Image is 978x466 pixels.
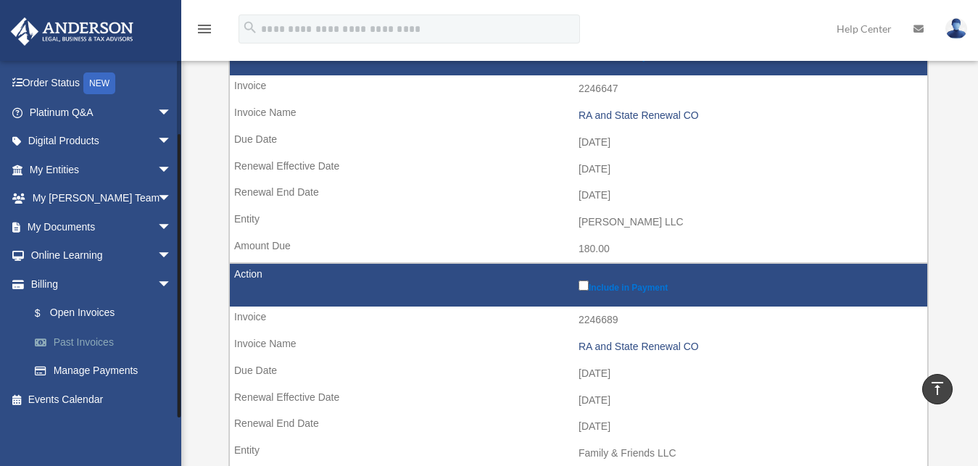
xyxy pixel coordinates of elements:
div: RA and State Renewal CO [579,109,920,122]
td: [DATE] [230,360,927,388]
div: RA and State Renewal CO [579,341,920,353]
a: Events Calendar [10,385,194,414]
td: [DATE] [230,156,927,183]
input: Include in Payment [579,280,589,291]
td: [PERSON_NAME] LLC [230,209,927,236]
i: menu [196,20,213,38]
a: Platinum Q&Aarrow_drop_down [10,98,194,127]
span: arrow_drop_down [157,184,186,214]
span: arrow_drop_down [157,241,186,271]
i: vertical_align_top [929,380,946,397]
a: My [PERSON_NAME] Teamarrow_drop_down [10,184,194,213]
span: arrow_drop_down [157,127,186,157]
a: Past Invoices [20,328,194,357]
a: menu [196,25,213,38]
td: [DATE] [230,413,927,441]
i: search [242,20,258,36]
a: My Entitiesarrow_drop_down [10,155,194,184]
a: Manage Payments [20,357,194,386]
td: [DATE] [230,129,927,157]
img: User Pic [945,18,967,39]
span: arrow_drop_down [157,155,186,185]
label: Include in Payment [579,278,920,293]
a: Online Learningarrow_drop_down [10,241,194,270]
span: $ [43,304,50,323]
td: 2246689 [230,307,927,334]
a: My Documentsarrow_drop_down [10,212,194,241]
span: arrow_drop_down [157,212,186,242]
td: 180.00 [230,236,927,263]
a: vertical_align_top [922,374,953,404]
img: Anderson Advisors Platinum Portal [7,17,138,46]
a: $Open Invoices [20,299,186,328]
td: [DATE] [230,182,927,209]
div: NEW [83,72,115,94]
a: Billingarrow_drop_down [10,270,194,299]
a: Digital Productsarrow_drop_down [10,127,194,156]
td: 2246647 [230,75,927,103]
span: arrow_drop_down [157,98,186,128]
td: [DATE] [230,387,927,415]
a: Order StatusNEW [10,69,194,99]
span: arrow_drop_down [157,270,186,299]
